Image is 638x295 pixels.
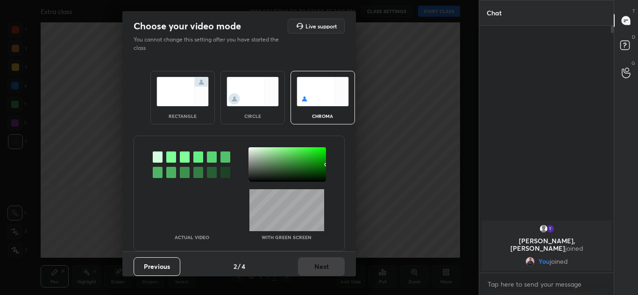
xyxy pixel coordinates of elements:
[305,23,337,29] h5: Live support
[539,258,550,265] span: You
[487,237,606,252] p: [PERSON_NAME], [PERSON_NAME]
[631,60,635,67] p: G
[164,114,201,118] div: rectangle
[297,77,349,106] img: chromaScreenIcon.c19ab0a0.svg
[134,20,241,32] h2: Choose your video mode
[134,257,180,276] button: Previous
[539,224,548,233] img: default.png
[632,34,635,41] p: D
[234,261,237,271] h4: 2
[156,77,209,106] img: normalScreenIcon.ae25ed63.svg
[479,219,614,273] div: grid
[550,258,568,265] span: joined
[262,235,312,240] p: With green screen
[304,114,341,118] div: chroma
[545,224,554,233] img: f41200d67dae42fd9412b0812b696121.27671666_3
[241,261,245,271] h4: 4
[134,35,285,52] p: You cannot change this setting after you have started the class
[234,114,271,118] div: circle
[632,7,635,14] p: T
[238,261,241,271] h4: /
[227,77,279,106] img: circleScreenIcon.acc0effb.svg
[565,244,583,253] span: joined
[525,257,535,266] img: 5e7d78be74424a93b69e3b6a16e44824.jpg
[175,235,209,240] p: Actual Video
[479,0,509,25] p: Chat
